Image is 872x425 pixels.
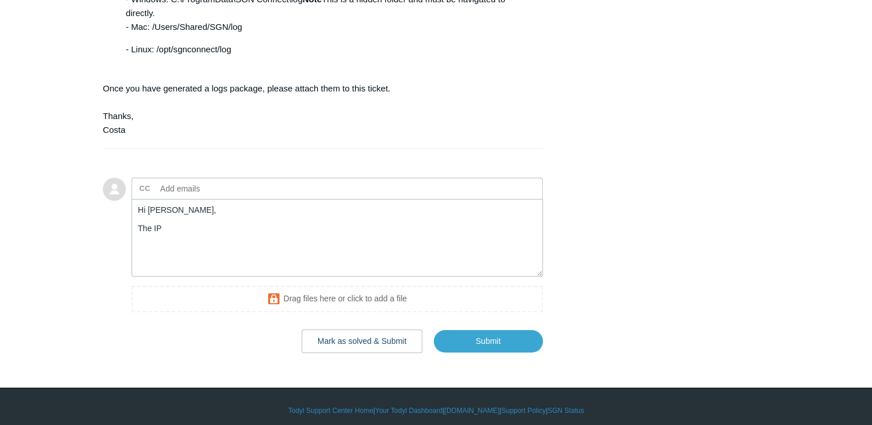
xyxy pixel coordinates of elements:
[547,405,584,416] a: SGN Status
[156,180,279,197] input: Add emails
[501,405,546,416] a: Support Policy
[302,330,423,353] button: Mark as solved & Submit
[434,330,543,352] input: Submit
[126,43,531,56] p: - Linux: /opt/sgnconnect/log
[103,405,769,416] div: | | | |
[444,405,499,416] a: [DOMAIN_NAME]
[132,199,543,277] textarea: Add your reply
[288,405,373,416] a: Todyl Support Center Home
[375,405,442,416] a: Your Todyl Dashboard
[140,180,151,197] label: CC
